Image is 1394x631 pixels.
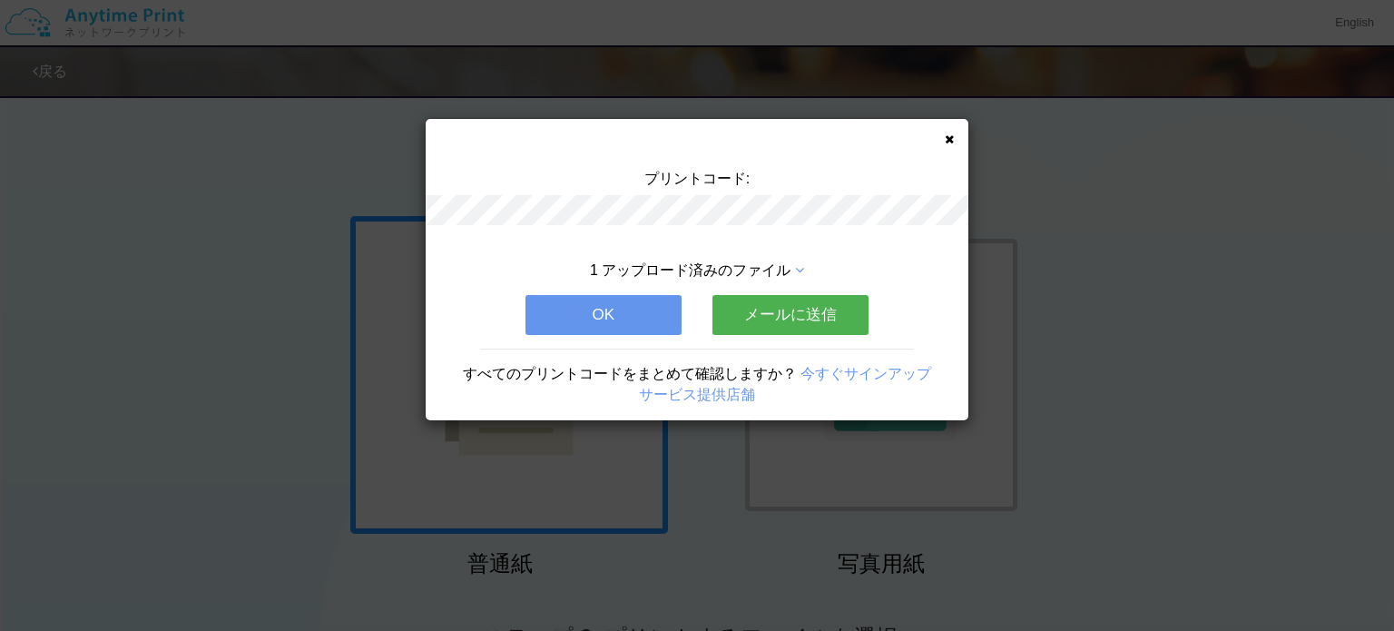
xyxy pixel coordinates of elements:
[800,366,931,381] a: 今すぐサインアップ
[639,387,755,402] a: サービス提供店舗
[590,262,790,278] span: 1 アップロード済みのファイル
[644,171,750,186] span: プリントコード:
[712,295,869,335] button: メールに送信
[525,295,682,335] button: OK
[463,366,797,381] span: すべてのプリントコードをまとめて確認しますか？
